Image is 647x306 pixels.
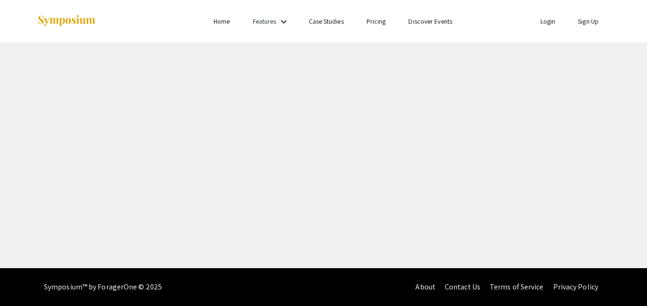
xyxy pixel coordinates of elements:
a: About [415,282,435,292]
a: Discover Events [408,17,452,26]
a: Sign Up [578,17,599,26]
a: Case Studies [309,17,344,26]
div: Symposium™ by ForagerOne © 2025 [44,268,162,306]
a: Contact Us [445,282,480,292]
a: Login [540,17,556,26]
a: Pricing [367,17,386,26]
a: Privacy Policy [553,282,598,292]
img: Symposium by ForagerOne [37,15,96,27]
a: Features [253,17,277,26]
a: Terms of Service [490,282,544,292]
a: Home [214,17,230,26]
mat-icon: Expand Features list [278,16,289,27]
